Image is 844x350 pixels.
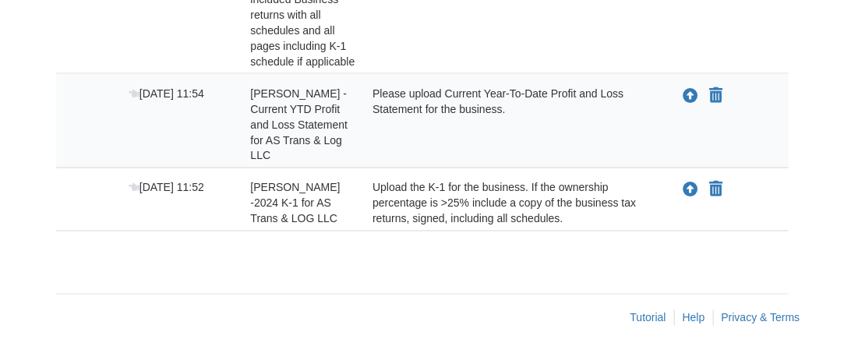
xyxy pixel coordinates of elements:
[722,312,800,324] a: Privacy & Terms
[250,182,340,225] span: [PERSON_NAME] -2024 K-1 for AS Trans & LOG LLC
[708,181,725,200] button: Declare James Asmathe -2024 K-1 for AS Trans & LOG LLC not applicable
[682,86,701,106] button: Upload James Asmathe - Current YTD Profit and Loss Statement for AS Trans & Log LLC
[682,180,701,200] button: Upload James Asmathe -2024 K-1 for AS Trans & LOG LLC
[361,86,666,164] div: Please upload Current Year-To-Date Profit and Loss Statement for the business.
[129,87,204,100] span: [DATE] 11:54
[250,87,348,162] span: [PERSON_NAME] - Current YTD Profit and Loss Statement for AS Trans & Log LLC
[683,312,705,324] a: Help
[630,312,666,324] a: Tutorial
[708,87,725,105] button: Declare James Asmathe - Current YTD Profit and Loss Statement for AS Trans & Log LLC not applicable
[129,182,204,194] span: [DATE] 11:52
[361,180,666,227] div: Upload the K-1 for the business. If the ownership percentage is >25% include a copy of the busine...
